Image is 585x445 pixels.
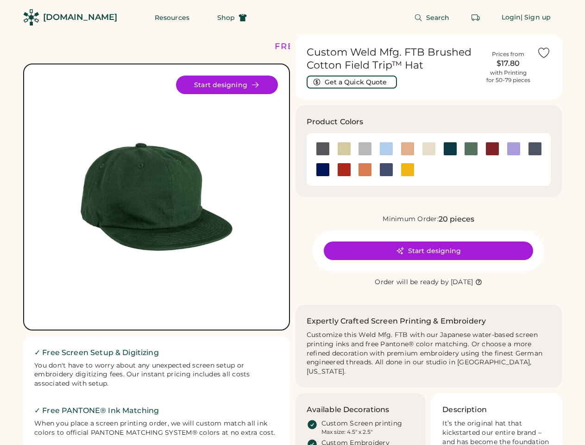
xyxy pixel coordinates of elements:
[275,40,354,53] div: FREE SHIPPING
[492,51,524,58] div: Prices from
[451,278,473,287] div: [DATE]
[486,69,530,84] div: with Printing for 50-79 pieces
[383,215,439,224] div: Minimum Order:
[439,214,474,225] div: 20 pieces
[324,242,533,260] button: Start designing
[321,419,403,428] div: Custom Screen printing
[403,8,461,27] button: Search
[35,76,278,318] img: Weld Mfg. FTB Product Image
[23,9,39,25] img: Rendered Logo - Screens
[426,14,450,21] span: Search
[307,46,480,72] h1: Custom Weld Mfg. FTB Brushed Cotton Field Trip™ Hat
[307,76,397,89] button: Get a Quick Quote
[307,331,551,376] div: Customize this Weld Mfg. FTB with our Japanese water-based screen printing inks and free Pantone®...
[43,12,117,23] div: [DOMAIN_NAME]
[34,405,279,416] h2: ✓ Free PANTONE® Ink Matching
[307,404,390,415] h3: Available Decorations
[521,13,551,22] div: | Sign up
[321,428,372,436] div: Max size: 4.5" x 2.5"
[176,76,278,94] button: Start designing
[502,13,521,22] div: Login
[466,8,485,27] button: Retrieve an order
[34,419,279,438] div: When you place a screen printing order, we will custom match all ink colors to official PANTONE M...
[307,116,364,127] h3: Product Colors
[34,347,279,358] h2: ✓ Free Screen Setup & Digitizing
[375,278,449,287] div: Order will be ready by
[35,76,278,318] div: FTB Style Image
[144,8,201,27] button: Resources
[34,361,279,389] div: You don't have to worry about any unexpected screen setup or embroidery digitizing fees. Our inst...
[206,8,258,27] button: Shop
[442,404,487,415] h3: Description
[307,316,486,327] h2: Expertly Crafted Screen Printing & Embroidery
[485,58,531,69] div: $17.80
[217,14,235,21] span: Shop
